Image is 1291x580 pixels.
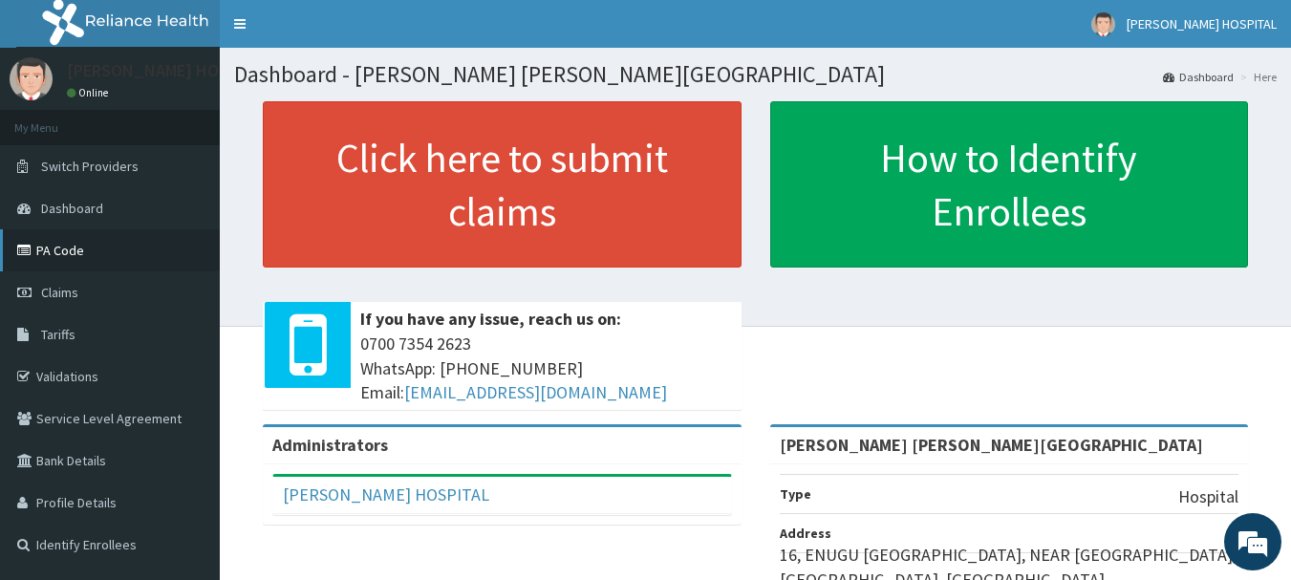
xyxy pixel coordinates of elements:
[1178,484,1238,509] p: Hospital
[67,62,270,79] p: [PERSON_NAME] HOSPITAL
[41,200,103,217] span: Dashboard
[67,86,113,99] a: Online
[263,101,742,268] a: Click here to submit claims
[780,434,1203,456] strong: [PERSON_NAME] [PERSON_NAME][GEOGRAPHIC_DATA]
[234,62,1277,87] h1: Dashboard - [PERSON_NAME] [PERSON_NAME][GEOGRAPHIC_DATA]
[404,381,667,403] a: [EMAIL_ADDRESS][DOMAIN_NAME]
[770,101,1249,268] a: How to Identify Enrollees
[41,158,139,175] span: Switch Providers
[272,434,388,456] b: Administrators
[313,10,359,55] div: Minimize live chat window
[1163,69,1234,85] a: Dashboard
[10,381,364,448] textarea: Type your message and hit 'Enter'
[1127,15,1277,32] span: [PERSON_NAME] HOSPITAL
[99,107,321,132] div: Chat with us now
[1236,69,1277,85] li: Here
[41,326,75,343] span: Tariffs
[283,483,489,505] a: [PERSON_NAME] HOSPITAL
[360,308,621,330] b: If you have any issue, reach us on:
[35,96,77,143] img: d_794563401_company_1708531726252_794563401
[780,485,811,503] b: Type
[41,284,78,301] span: Claims
[111,170,264,363] span: We're online!
[780,525,831,542] b: Address
[360,332,732,405] span: 0700 7354 2623 WhatsApp: [PHONE_NUMBER] Email:
[10,57,53,100] img: User Image
[1091,12,1115,36] img: User Image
